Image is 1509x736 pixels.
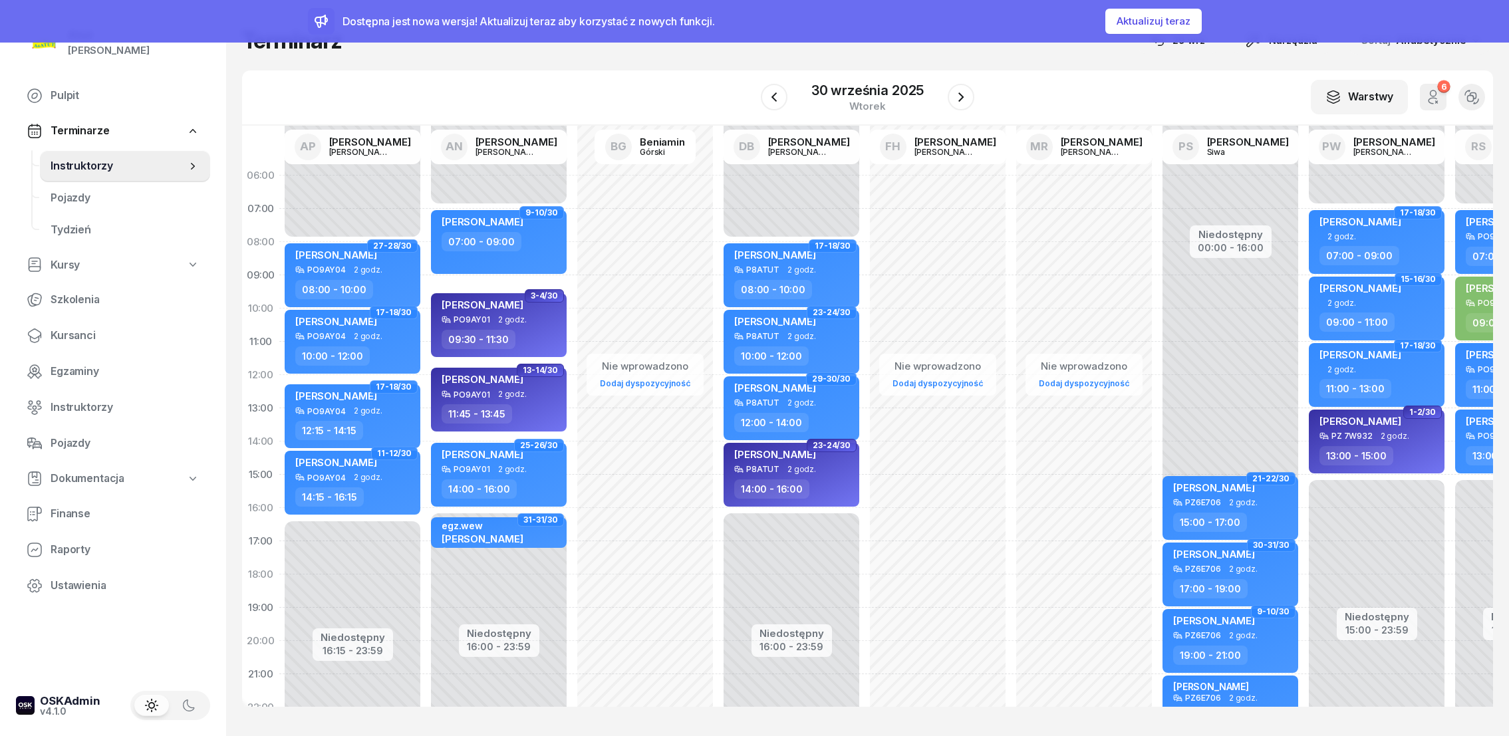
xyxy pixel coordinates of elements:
[813,311,851,314] span: 23-24/30
[1173,548,1255,560] span: [PERSON_NAME]
[242,225,279,259] div: 08:00
[1331,431,1373,440] div: PZ 7W932
[242,658,279,691] div: 21:00
[68,42,150,59] div: [PERSON_NAME]
[242,558,279,591] div: 18:00
[611,141,626,152] span: BG
[442,299,523,311] span: [PERSON_NAME]
[887,358,988,375] div: Nie wprowadzono
[1319,246,1399,265] div: 07:00 - 09:00
[885,141,900,152] span: FH
[1207,148,1271,156] div: Siwa
[242,259,279,292] div: 09:00
[734,479,809,499] div: 14:00 - 16:00
[442,373,523,386] span: [PERSON_NAME]
[16,498,210,530] a: Finanse
[430,130,568,164] a: AN[PERSON_NAME][PERSON_NAME]
[746,465,779,473] div: P8ATUT
[1353,137,1435,147] div: [PERSON_NAME]
[734,346,809,366] div: 10:00 - 12:00
[51,363,200,380] span: Egzaminy
[1178,141,1193,152] span: PS
[1252,477,1290,480] span: 21-22/30
[520,444,558,447] span: 25-26/30
[1016,130,1153,164] a: MR[PERSON_NAME][PERSON_NAME]
[1033,376,1135,391] a: Dodaj dyspozycyjność
[787,398,816,408] span: 2 godz.
[640,137,685,147] div: Beniamin
[1327,232,1356,241] span: 2 godz.
[525,211,558,214] span: 9-10/30
[40,707,100,716] div: v4.1.0
[242,29,342,53] h1: Terminarz
[640,148,685,156] div: Górski
[1257,610,1290,613] span: 9-10/30
[454,390,490,399] div: PO9AY01
[734,315,816,328] span: [PERSON_NAME]
[1471,141,1486,152] span: RS
[40,182,210,214] a: Pojazdy
[51,327,200,344] span: Kursanci
[739,141,754,152] span: DB
[442,232,521,251] div: 07:00 - 09:00
[295,346,370,366] div: 10:00 - 12:00
[914,137,996,147] div: [PERSON_NAME]
[242,392,279,425] div: 13:00
[51,158,186,175] span: Instruktorzy
[1345,622,1409,636] div: 15:00 - 23:59
[242,292,279,325] div: 10:00
[321,642,385,656] div: 16:15 - 23:59
[787,265,816,275] span: 2 godz.
[295,390,377,402] span: [PERSON_NAME]
[242,591,279,624] div: 19:00
[1229,693,1258,703] span: 2 godz.
[307,473,346,482] div: PO9AY04
[51,122,109,140] span: Terminarze
[284,130,422,164] a: AP[PERSON_NAME][PERSON_NAME]
[811,84,924,97] div: 30 września 2025
[40,214,210,246] a: Tydzień
[595,358,696,375] div: Nie wprowadzono
[1345,609,1409,638] button: Niedostępny15:00 - 23:59
[454,315,490,324] div: PO9AY01
[476,137,557,147] div: [PERSON_NAME]
[16,534,210,566] a: Raporty
[51,541,200,558] span: Raporty
[242,159,279,192] div: 06:00
[51,399,200,416] span: Instruktorzy
[1185,693,1221,702] div: PZ6E706
[734,413,809,432] div: 12:00 - 14:00
[51,189,200,207] span: Pojazdy
[51,87,200,104] span: Pulpit
[787,465,816,474] span: 2 godz.
[1322,141,1341,152] span: PW
[295,421,363,440] div: 12:15 - 14:15
[746,265,779,274] div: P8ATUT
[1030,141,1048,152] span: MR
[1327,299,1356,307] span: 2 godz.
[787,332,816,341] span: 2 godz.
[887,355,988,394] button: Nie wprowadzonoDodaj dyspozycyjność
[343,15,715,28] span: Dostępna jest nowa wersja! Aktualizuj teraz aby korzystać z nowych funkcji.
[1207,137,1289,147] div: [PERSON_NAME]
[442,215,523,228] span: [PERSON_NAME]
[295,456,377,469] span: [PERSON_NAME]
[1185,564,1221,573] div: PZ6E706
[51,291,200,308] span: Szkolenia
[51,505,200,523] span: Finanse
[1173,614,1255,627] span: [PERSON_NAME]
[1185,631,1221,640] div: PZ6E706
[40,695,100,707] div: OSKAdmin
[51,257,80,274] span: Kursy
[1400,344,1436,347] span: 17-18/30
[442,448,523,461] span: [PERSON_NAME]
[1253,544,1290,547] span: 30-31/30
[1311,80,1408,114] button: Warstwy
[354,473,382,482] span: 2 godz.
[813,444,851,447] span: 23-24/30
[523,369,558,372] span: 13-14/30
[467,626,531,655] button: Niedostępny16:00 - 23:59
[454,547,490,556] div: PO9AY01
[1319,415,1401,428] span: [PERSON_NAME]
[307,332,346,340] div: PO9AY04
